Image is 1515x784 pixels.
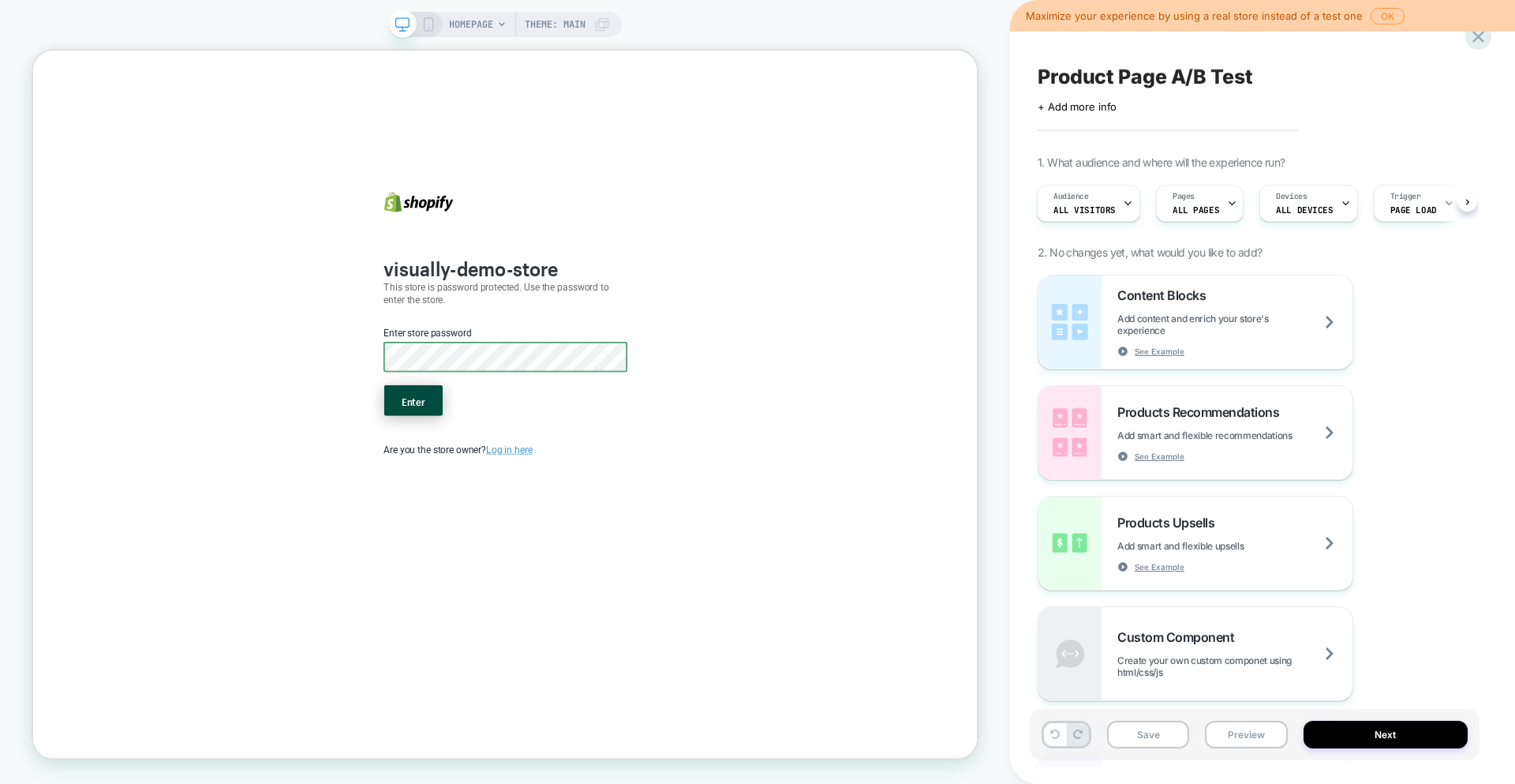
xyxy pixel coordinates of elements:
[1276,204,1333,216] span: ALL DEVICES
[468,446,546,487] button: Enter
[1173,204,1219,216] span: ALL PAGES
[1390,191,1421,202] span: Trigger
[1304,721,1468,748] button: Next
[1135,451,1184,462] span: See Example
[1117,313,1352,336] span: Add content and enrich your store's experience
[1117,404,1287,420] span: Products Recommendations
[1173,191,1195,202] span: Pages
[1038,65,1253,88] span: Product Page A/B Test
[1117,540,1283,552] span: Add smart and flexible upsells
[1038,156,1285,169] span: 1. What audience and where will the experience run?
[1135,346,1184,357] span: See Example
[1038,100,1117,113] span: + Add more info
[1276,191,1307,202] span: Devices
[1117,629,1242,645] span: Custom Component
[1205,721,1287,748] button: Preview
[604,525,666,540] a: Log in here
[449,12,493,37] span: HOMEPAGE
[468,525,666,540] span: Are you the store owner?
[1117,430,1332,441] span: Add smart and flexible recommendations
[468,367,585,386] label: Enter store password
[1135,561,1184,572] span: See Example
[1107,721,1189,748] button: Save
[1390,204,1437,216] span: Page Load
[1117,287,1214,303] span: Content Blocks
[468,268,701,307] b: visually-demo-store
[1053,204,1116,216] span: All Visitors
[1117,515,1222,531] span: Products Upsells
[525,12,585,37] span: Theme: MAIN
[1038,701,1353,753] div: General
[1038,246,1262,259] span: 2. No changes yet, what would you like to add?
[1371,8,1405,24] button: OK
[1117,655,1352,678] span: Create your own custom componet using html/css/js
[468,307,791,342] p: This store is password protected. Use the password to enter the store.
[1053,191,1089,202] span: Audience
